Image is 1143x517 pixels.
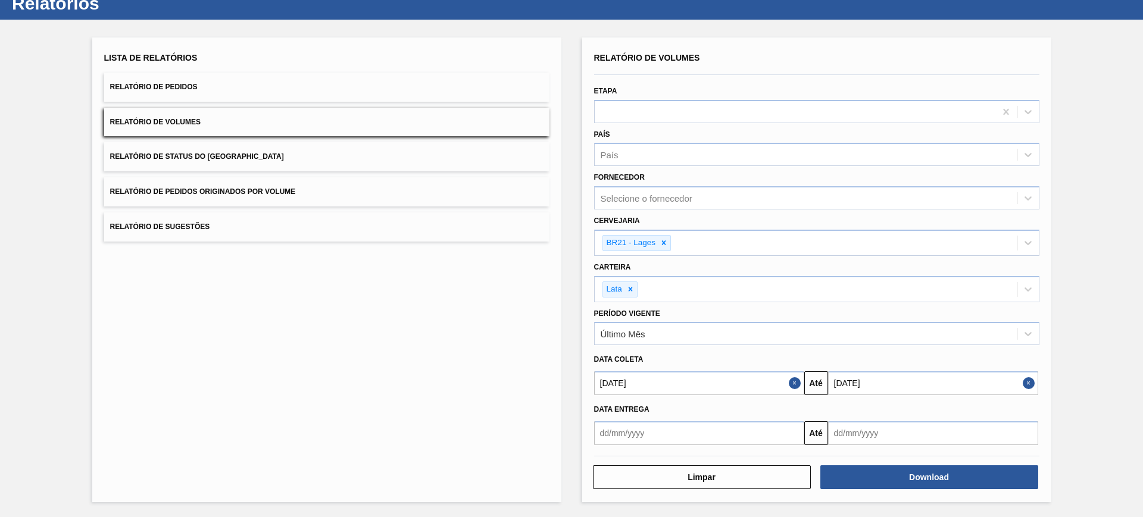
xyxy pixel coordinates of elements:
div: BR21 - Lages [603,236,658,250]
input: dd/mm/yyyy [828,371,1038,395]
button: Relatório de Pedidos [104,73,549,102]
span: Relatório de Status do [GEOGRAPHIC_DATA] [110,152,284,161]
button: Download [820,465,1038,489]
span: Relatório de Sugestões [110,223,210,231]
input: dd/mm/yyyy [594,371,804,395]
button: Close [789,371,804,395]
span: Data entrega [594,405,649,413]
label: Cervejaria [594,217,640,225]
label: Período Vigente [594,309,660,318]
label: Fornecedor [594,173,645,181]
button: Relatório de Volumes [104,108,549,137]
button: Até [804,371,828,395]
div: Lata [603,282,624,297]
button: Relatório de Status do [GEOGRAPHIC_DATA] [104,142,549,171]
span: Relatório de Volumes [594,53,700,62]
button: Limpar [593,465,811,489]
div: País [601,150,619,160]
input: dd/mm/yyyy [594,421,804,445]
span: Relatório de Volumes [110,118,201,126]
button: Relatório de Pedidos Originados por Volume [104,177,549,206]
button: Até [804,421,828,445]
span: Relatório de Pedidos [110,83,198,91]
label: Etapa [594,87,617,95]
button: Relatório de Sugestões [104,212,549,242]
span: Data coleta [594,355,644,364]
div: Último Mês [601,329,645,339]
label: Carteira [594,263,631,271]
label: País [594,130,610,139]
span: Lista de Relatórios [104,53,198,62]
div: Selecione o fornecedor [601,193,692,203]
button: Close [1023,371,1038,395]
span: Relatório de Pedidos Originados por Volume [110,187,296,196]
input: dd/mm/yyyy [828,421,1038,445]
